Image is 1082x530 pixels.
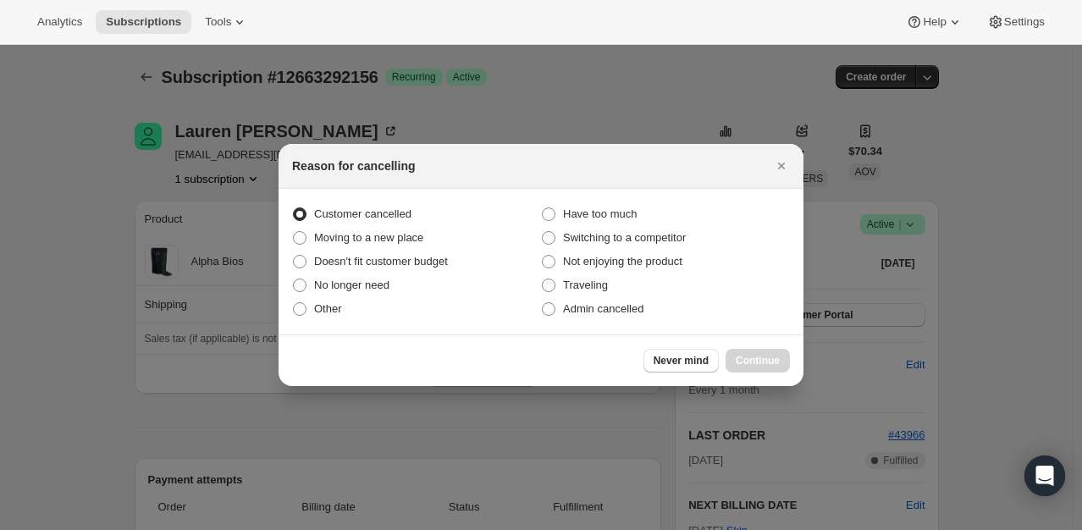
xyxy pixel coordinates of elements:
button: Analytics [27,10,92,34]
span: Tools [205,15,231,29]
span: Not enjoying the product [563,255,682,268]
span: Switching to a competitor [563,231,686,244]
h2: Reason for cancelling [292,157,415,174]
button: Settings [977,10,1055,34]
span: Have too much [563,207,637,220]
div: Open Intercom Messenger [1024,455,1065,496]
span: Never mind [654,354,709,367]
span: Other [314,302,342,315]
span: Analytics [37,15,82,29]
span: Traveling [563,279,608,291]
span: Doesn't fit customer budget [314,255,448,268]
button: Tools [195,10,258,34]
span: Help [923,15,946,29]
button: Never mind [643,349,719,373]
span: Subscriptions [106,15,181,29]
button: Close [770,154,793,178]
button: Subscriptions [96,10,191,34]
span: Settings [1004,15,1045,29]
span: Moving to a new place [314,231,423,244]
span: Admin cancelled [563,302,643,315]
span: Customer cancelled [314,207,411,220]
button: Help [896,10,973,34]
span: No longer need [314,279,389,291]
